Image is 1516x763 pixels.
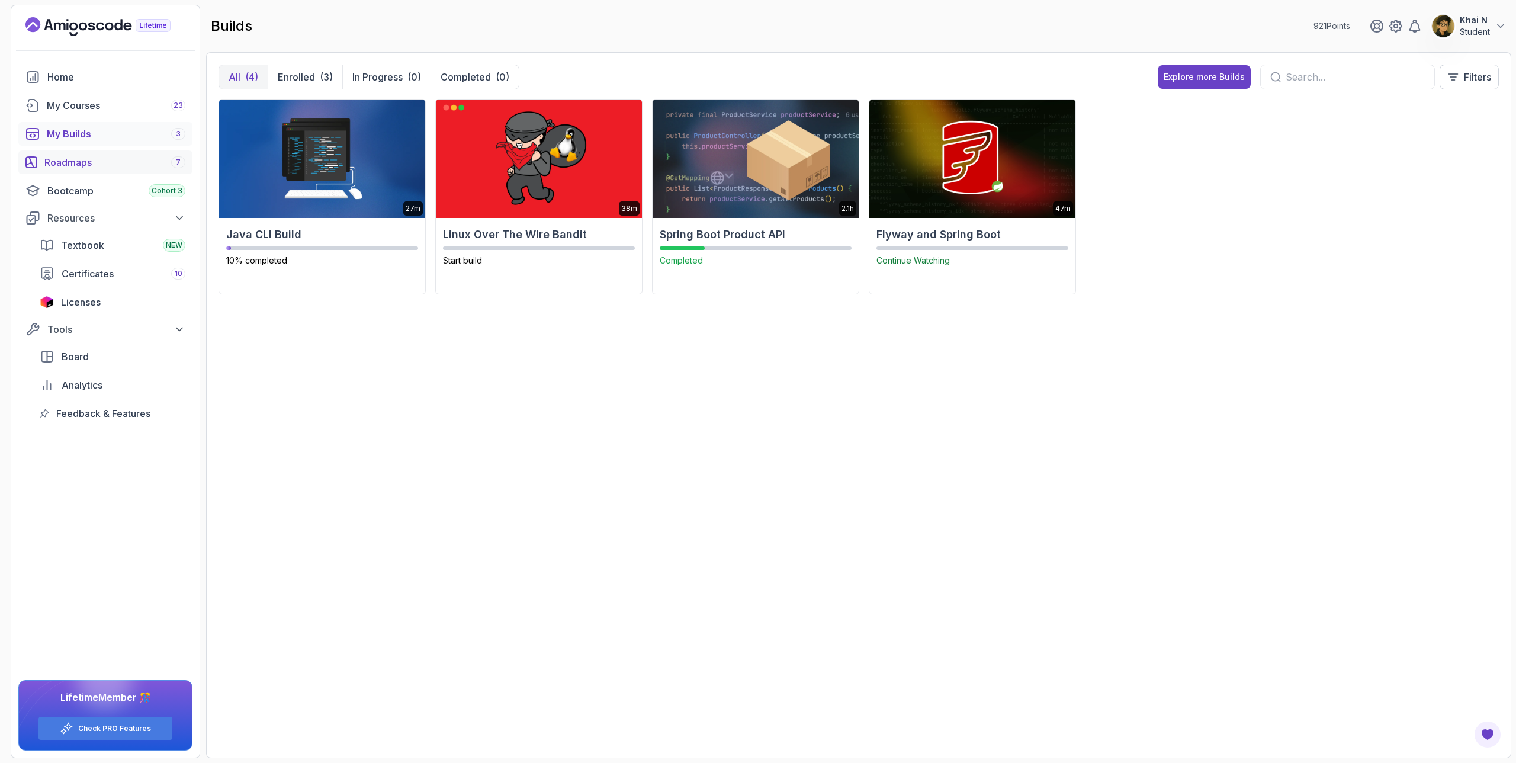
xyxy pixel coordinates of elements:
a: licenses [33,290,192,314]
button: Check PRO Features [38,716,173,740]
button: Enrolled(3) [268,65,342,89]
span: Licenses [61,295,101,309]
div: My Builds [47,127,185,141]
input: Search... [1286,70,1425,84]
button: All(4) [219,65,268,89]
span: 10% completed [226,255,287,265]
span: 7 [176,158,181,167]
p: In Progress [352,70,403,84]
a: Java CLI Build card27mJava CLI Build10% completed [219,99,426,294]
div: (0) [407,70,421,84]
p: Enrolled [278,70,315,84]
span: Start build [443,255,482,265]
p: Student [1460,26,1490,38]
div: My Courses [47,98,185,113]
a: Spring Boot Product API card2.1hSpring Boot Product APICompleted [652,99,859,294]
a: builds [18,122,192,146]
p: Filters [1464,70,1491,84]
a: Check PRO Features [78,724,151,733]
a: Landing page [25,17,198,36]
h2: Flyway and Spring Boot [876,226,1068,243]
button: Open Feedback Button [1473,720,1502,749]
a: home [18,65,192,89]
p: 921 Points [1313,20,1350,32]
h2: Java CLI Build [226,226,418,243]
p: 27m [406,204,420,213]
div: Resources [47,211,185,225]
h2: builds [211,17,252,36]
button: Resources [18,207,192,229]
a: analytics [33,373,192,397]
div: Home [47,70,185,84]
button: Filters [1440,65,1499,89]
a: bootcamp [18,179,192,203]
span: 3 [176,129,181,139]
button: Explore more Builds [1158,65,1251,89]
span: Cohort 3 [152,186,182,195]
span: Continue Watching [876,255,950,265]
a: textbook [33,233,192,257]
img: user profile image [1432,15,1454,37]
p: 38m [621,204,637,213]
span: NEW [166,241,182,250]
img: Flyway and Spring Boot card [869,100,1075,218]
h2: Spring Boot Product API [660,226,852,243]
button: In Progress(0) [342,65,431,89]
a: Linux Over The Wire Bandit card38mLinux Over The Wire BanditStart build [435,99,643,294]
span: Feedback & Features [56,406,150,421]
img: Java CLI Build card [219,100,425,218]
p: Khai N [1460,14,1490,26]
a: certificates [33,262,192,286]
span: Textbook [61,238,104,252]
p: 47m [1055,204,1071,213]
span: Completed [660,255,703,265]
span: 23 [174,101,183,110]
p: 2.1h [841,204,854,213]
a: board [33,345,192,368]
a: roadmaps [18,150,192,174]
button: Tools [18,319,192,340]
h2: Linux Over The Wire Bandit [443,226,635,243]
a: feedback [33,402,192,425]
div: (0) [496,70,509,84]
a: Flyway and Spring Boot card47mFlyway and Spring BootContinue Watching [869,99,1076,294]
div: Explore more Builds [1164,71,1245,83]
img: Spring Boot Product API card [653,100,859,218]
button: user profile imageKhai NStudent [1431,14,1507,38]
div: (3) [320,70,333,84]
p: Completed [441,70,491,84]
span: Board [62,350,89,364]
span: 10 [175,269,182,278]
p: All [229,70,240,84]
div: Tools [47,322,185,336]
div: Roadmaps [44,155,185,169]
span: Certificates [62,267,114,281]
a: courses [18,94,192,117]
span: Analytics [62,378,102,392]
button: Completed(0) [431,65,519,89]
div: Bootcamp [47,184,185,198]
div: (4) [245,70,258,84]
img: jetbrains icon [40,296,54,308]
img: Linux Over The Wire Bandit card [436,100,642,218]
